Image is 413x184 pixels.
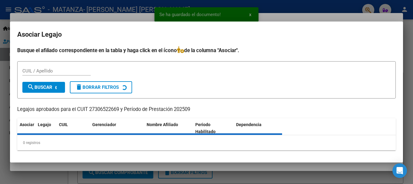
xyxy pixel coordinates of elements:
datatable-header-cell: Legajo [35,118,57,138]
datatable-header-cell: Dependencia [234,118,282,138]
div: Open Intercom Messenger [392,163,407,178]
span: CUIL [59,122,68,127]
span: Buscar [27,85,52,90]
span: Asociar [20,122,34,127]
datatable-header-cell: Periodo Habilitado [193,118,234,138]
p: Legajos aprobados para el CUIT 27306522669 y Período de Prestación 202509 [17,106,396,113]
datatable-header-cell: Nombre Afiliado [144,118,193,138]
mat-icon: search [27,83,34,91]
h2: Asociar Legajo [17,29,396,40]
mat-icon: delete [75,83,83,91]
datatable-header-cell: Gerenciador [90,118,144,138]
h4: Busque el afiliado correspondiente en la tabla y haga click en el ícono de la columna "Asociar". [17,46,396,54]
div: 0 registros [17,135,396,150]
button: Borrar Filtros [70,81,132,93]
datatable-header-cell: CUIL [57,118,90,138]
span: Gerenciador [92,122,116,127]
datatable-header-cell: Asociar [17,118,35,138]
span: Legajo [38,122,51,127]
button: Buscar [22,82,65,93]
span: Borrar Filtros [75,85,119,90]
span: Periodo Habilitado [195,122,216,134]
span: Dependencia [236,122,262,127]
span: Nombre Afiliado [147,122,178,127]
